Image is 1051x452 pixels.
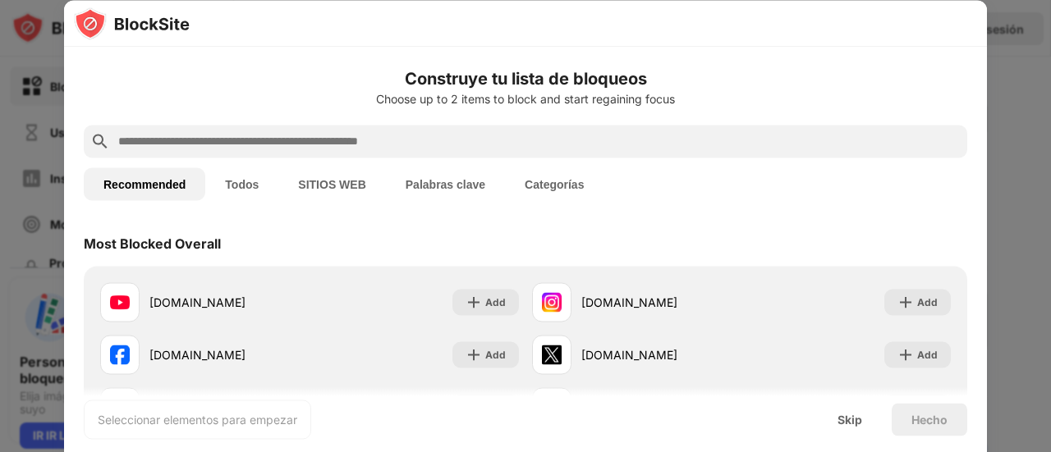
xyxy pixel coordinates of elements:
img: favicons [542,345,562,364]
button: Todos [205,167,278,200]
div: Seleccionar elementos para empezar [98,411,297,427]
div: [DOMAIN_NAME] [149,346,310,363]
img: logo-blocksite.svg [74,7,190,39]
h6: Construye tu lista de bloqueos [84,66,967,90]
img: search.svg [90,131,110,151]
button: SITIOS WEB [278,167,385,200]
div: [DOMAIN_NAME] [581,346,741,363]
div: [DOMAIN_NAME] [149,294,310,311]
div: Add [917,346,938,363]
div: Add [485,294,506,310]
div: Most Blocked Overall [84,235,221,251]
button: Palabras clave [386,167,505,200]
button: Recommended [84,167,205,200]
img: favicons [542,292,562,312]
button: Categorías [505,167,604,200]
div: [DOMAIN_NAME] [581,294,741,311]
div: Add [485,346,506,363]
div: Add [917,294,938,310]
div: Hecho [911,413,948,426]
img: favicons [110,292,130,312]
img: favicons [110,345,130,364]
div: Choose up to 2 items to block and start regaining focus [84,92,967,105]
div: Skip [838,413,862,426]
